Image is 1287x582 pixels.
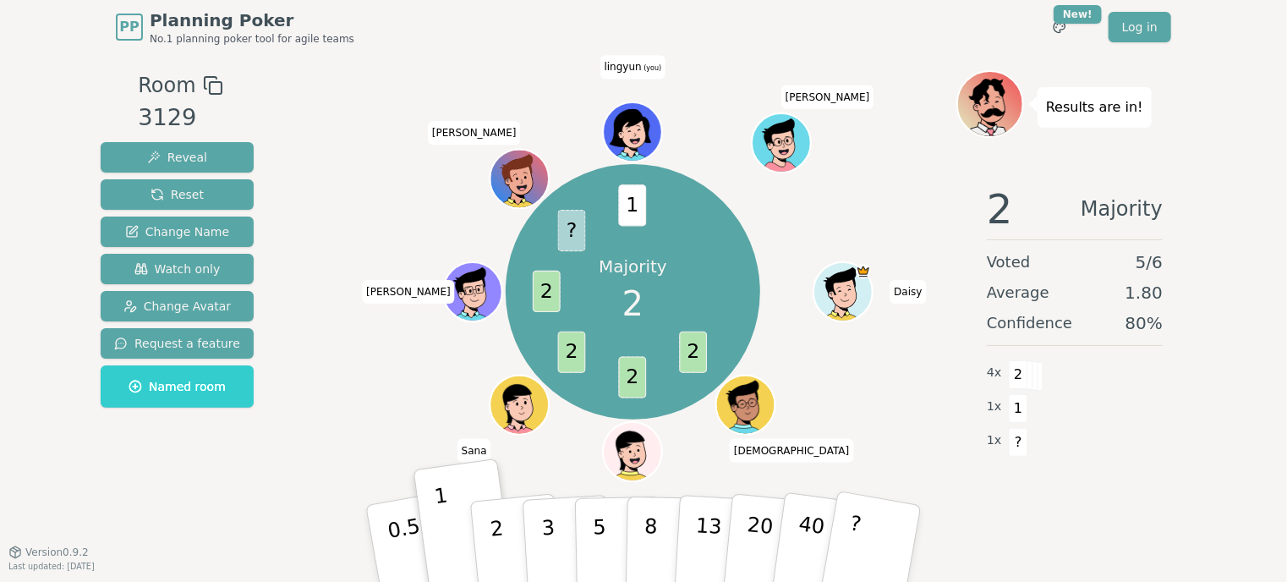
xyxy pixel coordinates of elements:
[125,223,229,240] span: Change Name
[558,210,586,251] span: ?
[123,298,232,315] span: Change Avatar
[600,55,666,79] span: Click to change your name
[25,546,89,559] span: Version 0.9.2
[1009,360,1028,389] span: 2
[1125,281,1163,305] span: 1.80
[134,261,221,277] span: Watch only
[987,189,1013,229] span: 2
[1009,428,1028,457] span: ?
[101,179,254,210] button: Reset
[605,104,661,160] button: Click to change your avatar
[101,328,254,359] button: Request a feature
[987,311,1072,335] span: Confidence
[781,85,874,109] span: Click to change your name
[101,142,254,173] button: Reveal
[138,101,222,135] div: 3129
[101,254,254,284] button: Watch only
[8,546,89,559] button: Version0.9.2
[433,484,458,576] p: 1
[1081,189,1163,229] span: Majority
[619,185,647,227] span: 1
[533,271,561,312] span: 2
[1109,12,1171,42] a: Log in
[619,357,647,398] span: 2
[119,17,139,37] span: PP
[138,70,195,101] span: Room
[1046,96,1143,119] p: Results are in!
[987,250,1031,274] span: Voted
[987,364,1002,382] span: 4 x
[1054,5,1102,24] div: New!
[147,149,207,166] span: Reveal
[642,64,662,72] span: (you)
[1136,250,1163,274] span: 5 / 6
[114,335,240,352] span: Request a feature
[730,439,853,463] span: Click to change your name
[558,332,586,373] span: 2
[116,8,354,46] a: PPPlanning PokerNo.1 planning poker tool for agile teams
[101,291,254,321] button: Change Avatar
[362,280,455,304] span: Click to change your name
[129,378,226,395] span: Named room
[428,121,521,145] span: Click to change your name
[150,32,354,46] span: No.1 planning poker tool for agile teams
[1044,12,1075,42] button: New!
[680,332,708,373] span: 2
[987,398,1002,416] span: 1 x
[599,255,667,278] p: Majority
[1009,394,1028,423] span: 1
[101,217,254,247] button: Change Name
[890,280,926,304] span: Click to change your name
[987,431,1002,450] span: 1 x
[101,365,254,408] button: Named room
[457,439,491,463] span: Click to change your name
[857,264,871,278] span: Daisy is the host
[150,8,354,32] span: Planning Poker
[151,186,204,203] span: Reset
[8,562,95,571] span: Last updated: [DATE]
[1125,311,1163,335] span: 80 %
[622,278,643,329] span: 2
[987,281,1049,305] span: Average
